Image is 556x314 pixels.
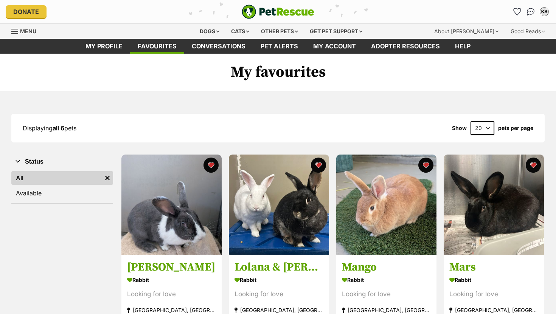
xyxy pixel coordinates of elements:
[6,5,47,18] a: Donate
[242,5,314,19] a: PetRescue
[538,6,550,18] button: My account
[184,39,253,54] a: conversations
[429,24,504,39] div: About [PERSON_NAME]
[11,171,102,185] a: All
[256,24,303,39] div: Other pets
[511,6,550,18] ul: Account quick links
[304,24,368,39] div: Get pet support
[540,8,548,15] div: KS
[127,275,216,286] div: Rabbit
[311,158,326,173] button: favourite
[235,260,323,275] h3: Lolana & [PERSON_NAME]
[418,158,433,173] button: favourite
[449,260,538,275] h3: Mars
[53,124,64,132] strong: all 6
[342,289,431,300] div: Looking for love
[449,289,538,300] div: Looking for love
[194,24,225,39] div: Dogs
[20,28,36,34] span: Menu
[78,39,130,54] a: My profile
[444,155,544,255] img: Mars
[242,5,314,19] img: logo-e224e6f780fb5917bec1dbf3a21bbac754714ae5b6737aabdf751b685950b380.svg
[306,39,363,54] a: My account
[363,39,447,54] a: Adopter resources
[253,39,306,54] a: Pet alerts
[336,155,436,255] img: Mango
[498,125,533,131] label: pets per page
[11,170,113,203] div: Status
[511,6,523,18] a: Favourites
[447,39,478,54] a: Help
[11,186,113,200] a: Available
[127,289,216,300] div: Looking for love
[449,275,538,286] div: Rabbit
[229,155,329,255] img: Lolana & Georgie
[11,157,113,167] button: Status
[505,24,550,39] div: Good Reads
[526,158,541,173] button: favourite
[527,8,535,15] img: chat-41dd97257d64d25036548639549fe6c8038ab92f7586957e7f3b1b290dea8141.svg
[452,125,467,131] span: Show
[23,124,76,132] span: Displaying pets
[525,6,537,18] a: Conversations
[235,275,323,286] div: Rabbit
[342,260,431,275] h3: Mango
[342,275,431,286] div: Rabbit
[235,289,323,300] div: Looking for love
[121,155,222,255] img: Mildred
[226,24,255,39] div: Cats
[11,24,42,37] a: Menu
[130,39,184,54] a: Favourites
[203,158,219,173] button: favourite
[127,260,216,275] h3: [PERSON_NAME]
[102,171,113,185] a: Remove filter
